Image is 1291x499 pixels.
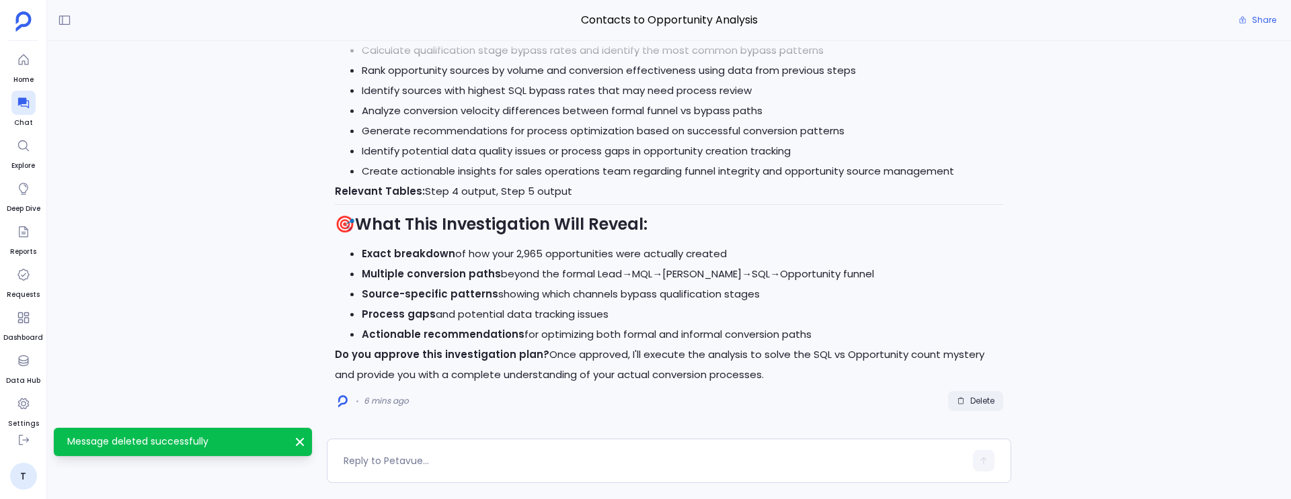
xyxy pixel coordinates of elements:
span: Dashboard [3,332,43,343]
li: of how your 2,965 opportunities were actually created [362,244,1003,264]
a: Reports [10,220,36,257]
li: Identify potential data quality issues or process gaps in opportunity creation tracking [362,141,1003,161]
a: Settings [8,392,39,429]
span: Data Hub [6,375,40,386]
strong: Process gaps [362,307,436,321]
li: Rank opportunity sources by volume and conversion effectiveness using data from previous steps [362,60,1003,81]
a: T [10,463,37,490]
span: Contacts to Opportunity Analysis [327,11,1011,29]
a: Dashboard [3,306,43,343]
button: Share [1230,11,1284,30]
span: Reports [10,246,36,257]
span: Delete [970,396,994,406]
img: logo [338,395,348,408]
strong: Multiple conversion paths [362,267,501,281]
span: Chat [11,118,36,128]
p: Message deleted successfully [67,435,282,448]
p: Once approved, I'll execute the analysis to solve the SQL vs Opportunity count mystery and provid... [335,345,1003,385]
strong: Source-specific patterns [362,287,498,301]
li: beyond the formal Lead→MQL→[PERSON_NAME]→SQL→Opportunity funnel [362,264,1003,284]
strong: Do you approve this investigation plan? [335,347,549,361]
li: showing which channels bypass qualification stages [362,284,1003,304]
strong: Actionable recommendations [362,327,524,341]
img: petavue logo [15,11,32,32]
span: Share [1252,15,1276,26]
span: Explore [11,161,36,171]
span: Deep Dive [7,203,40,214]
li: Create actionable insights for sales operations team regarding funnel integrity and opportunity s... [362,161,1003,181]
a: Data Hub [6,349,40,386]
span: Home [11,75,36,85]
span: Settings [8,418,39,429]
a: Deep Dive [7,177,40,214]
li: Analyze conversion velocity differences between formal funnel vs bypass paths [362,101,1003,121]
a: Requests [7,263,40,300]
span: 6 mins ago [364,396,409,406]
a: Chat [11,91,36,128]
li: Generate recommendations for process optimization based on successful conversion patterns [362,121,1003,141]
button: Delete [948,391,1003,411]
p: Step 4 output, Step 5 output [335,181,1003,201]
h2: 🎯 [335,213,1003,236]
span: Requests [7,289,40,300]
div: Message deleted successfully [54,428,312,456]
a: Explore [11,134,36,171]
strong: Exact breakdown [362,246,455,261]
strong: Relevant Tables: [335,184,425,198]
li: Identify sources with highest SQL bypass rates that may need process review [362,81,1003,101]
strong: What This Investigation Will Reveal: [355,213,648,235]
li: for optimizing both formal and informal conversion paths [362,324,1003,345]
li: and potential data tracking issues [362,304,1003,324]
a: Home [11,48,36,85]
